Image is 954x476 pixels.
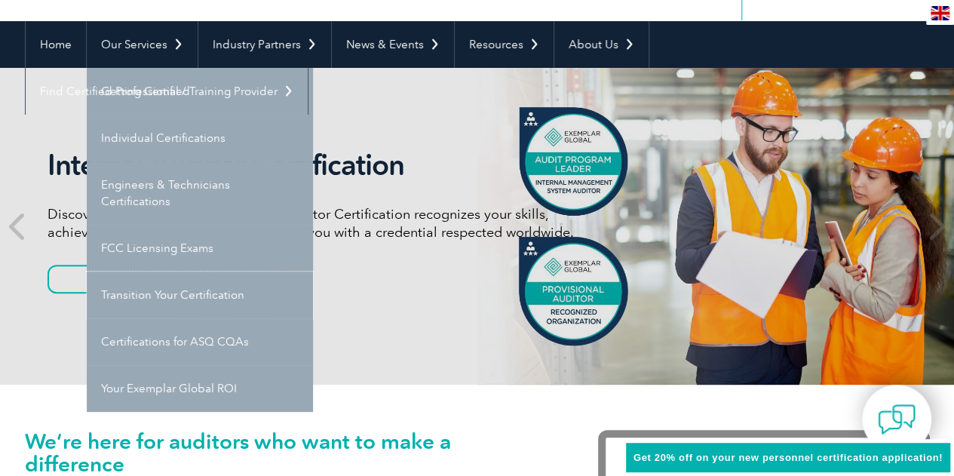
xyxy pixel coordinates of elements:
h1: We’re here for auditors who want to make a difference [25,430,553,475]
a: Individual Certifications [87,115,313,161]
a: Industry Partners [198,21,331,68]
a: Engineers & Technicians Certifications [87,161,313,225]
img: en [931,6,949,20]
a: Our Services [87,21,198,68]
a: Learn More [48,265,204,293]
img: contact-chat.png [878,401,916,438]
a: About Us [554,21,649,68]
a: Find Certified Professional / Training Provider [26,68,308,115]
a: Home [26,21,86,68]
p: Discover how our redesigned Internal Auditor Certification recognizes your skills, achievements, ... [48,205,613,241]
a: Transition Your Certification [87,272,313,318]
h2: Internal Auditor Certification [48,148,613,183]
span: Get 20% off on your new personnel certification application! [633,452,943,463]
a: News & Events [332,21,454,68]
a: FCC Licensing Exams [87,225,313,272]
a: Your Exemplar Global ROI [87,365,313,412]
a: Resources [455,21,554,68]
a: Certifications for ASQ CQAs [87,318,313,365]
